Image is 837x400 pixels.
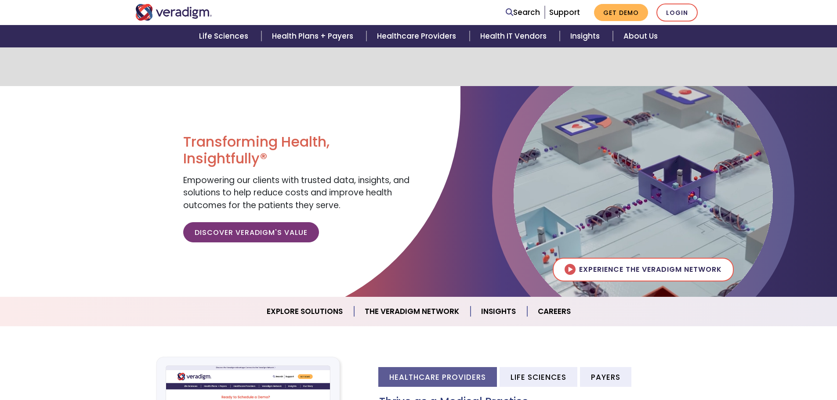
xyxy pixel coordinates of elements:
[183,222,319,242] a: Discover Veradigm's Value
[366,25,469,47] a: Healthcare Providers
[656,4,698,22] a: Login
[613,25,668,47] a: About Us
[500,367,577,387] li: Life Sciences
[470,25,560,47] a: Health IT Vendors
[354,300,471,323] a: The Veradigm Network
[471,300,527,323] a: Insights
[549,7,580,18] a: Support
[183,133,412,167] h1: Transforming Health, Insightfully®
[527,300,581,323] a: Careers
[135,4,212,21] img: Veradigm logo
[378,367,497,387] li: Healthcare Providers
[580,367,631,387] li: Payers
[256,300,354,323] a: Explore Solutions
[560,25,613,47] a: Insights
[261,25,366,47] a: Health Plans + Payers
[183,174,409,211] span: Empowering our clients with trusted data, insights, and solutions to help reduce costs and improv...
[188,25,261,47] a: Life Sciences
[594,4,648,21] a: Get Demo
[506,7,540,18] a: Search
